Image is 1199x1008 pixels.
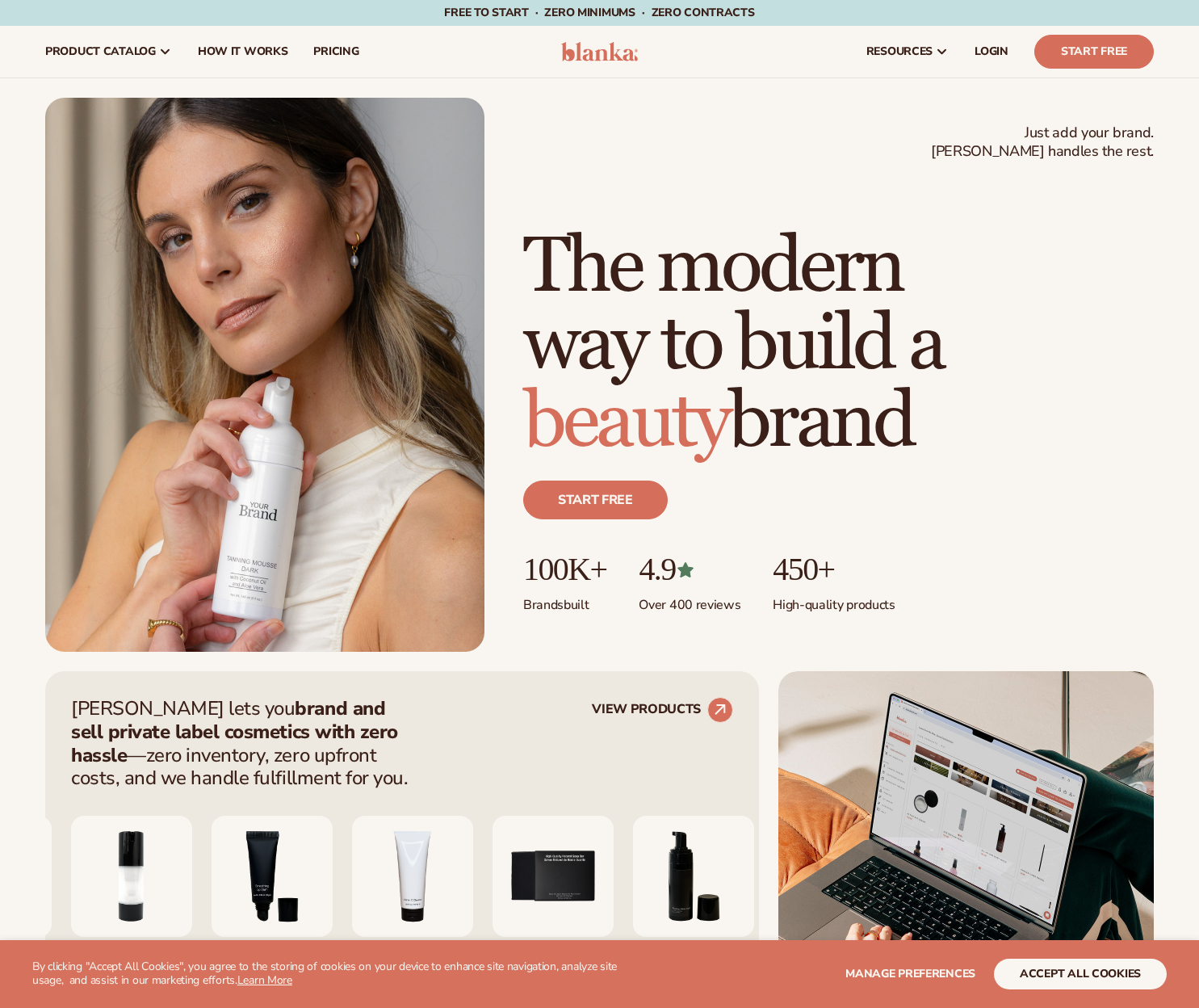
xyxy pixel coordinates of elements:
[962,26,1021,78] a: LOGIN
[994,959,1167,989] button: accept all cookies
[845,966,975,981] span: Manage preferences
[185,26,301,78] a: How It Works
[71,695,398,768] strong: brand and sell private label cosmetics with zero hassle
[212,816,333,937] img: Smoothing lip balm.
[313,45,358,58] span: pricing
[198,45,288,58] span: How It Works
[300,26,371,78] a: pricing
[45,98,484,652] img: Female holding tanning mousse.
[523,587,606,614] p: Brands built
[71,937,192,964] div: Moisturizer
[71,697,418,790] p: [PERSON_NAME] lets you —zero inventory, zero upfront costs, and we handle fulfillment for you.
[32,960,642,988] p: By clicking "Accept All Cookies", you agree to the storing of cookies on your device to enhance s...
[639,552,740,587] p: 4.9
[639,587,740,614] p: Over 400 reviews
[523,229,1154,461] h1: The modern way to build a brand
[853,26,962,78] a: resources
[444,5,754,20] span: Free to start · ZERO minimums · ZERO contracts
[633,816,754,937] img: Foaming beard wash.
[561,42,638,61] img: logo
[237,972,292,988] a: Learn More
[32,26,185,78] a: product catalog
[866,45,933,58] span: resources
[592,697,733,723] a: VIEW PRODUCTS
[523,481,668,519] a: Start free
[523,375,728,469] span: beauty
[523,552,606,587] p: 100K+
[773,587,895,614] p: High-quality products
[975,45,1008,58] span: LOGIN
[845,959,975,989] button: Manage preferences
[773,552,895,587] p: 450+
[633,937,754,964] div: Beard Wash
[352,937,473,964] div: Vitamin C Cleanser
[45,45,156,58] span: product catalog
[493,816,614,937] img: Nature bar of soap.
[931,124,1154,162] span: Just add your brand. [PERSON_NAME] handles the rest.
[1034,35,1154,69] a: Start Free
[352,816,473,937] img: Vitamin c cleanser.
[212,937,333,964] div: [MEDICAL_DATA]
[493,937,614,964] div: Natural Soap
[71,816,192,937] img: Moisturizing lotion.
